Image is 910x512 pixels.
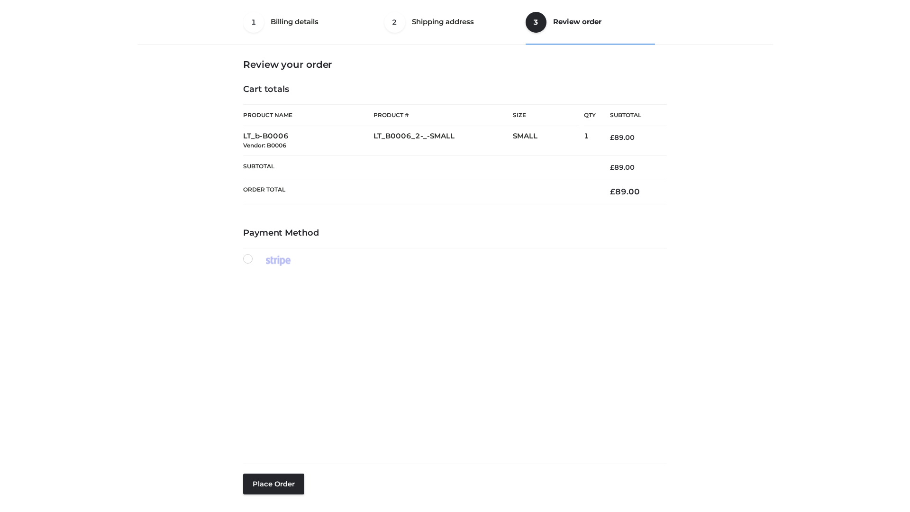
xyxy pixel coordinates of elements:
[243,179,596,204] th: Order Total
[243,104,373,126] th: Product Name
[373,104,513,126] th: Product #
[243,59,667,70] h3: Review your order
[584,126,596,156] td: 1
[596,105,667,126] th: Subtotal
[241,276,665,448] iframe: Secure payment input frame
[610,163,635,172] bdi: 89.00
[243,155,596,179] th: Subtotal
[610,187,615,196] span: £
[243,142,286,149] small: Vendor: B0006
[243,84,667,95] h4: Cart totals
[243,126,373,156] td: LT_b-B0006
[243,474,304,494] button: Place order
[610,133,614,142] span: £
[610,163,614,172] span: £
[513,105,579,126] th: Size
[610,133,635,142] bdi: 89.00
[243,228,667,238] h4: Payment Method
[513,126,584,156] td: SMALL
[584,104,596,126] th: Qty
[373,126,513,156] td: LT_B0006_2-_-SMALL
[610,187,640,196] bdi: 89.00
